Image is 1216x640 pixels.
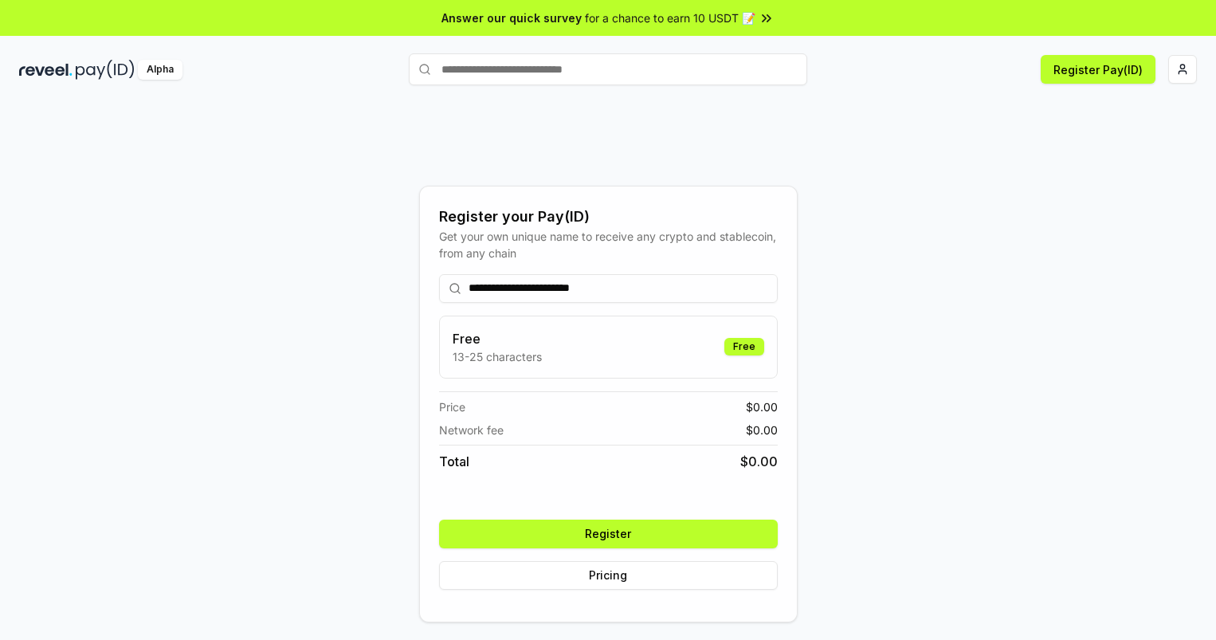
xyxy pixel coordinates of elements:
[439,399,465,415] span: Price
[138,60,182,80] div: Alpha
[746,399,778,415] span: $ 0.00
[439,422,504,438] span: Network fee
[76,60,135,80] img: pay_id
[585,10,755,26] span: for a chance to earn 10 USDT 📝
[1041,55,1155,84] button: Register Pay(ID)
[439,561,778,590] button: Pricing
[19,60,73,80] img: reveel_dark
[453,348,542,365] p: 13-25 characters
[441,10,582,26] span: Answer our quick survey
[439,228,778,261] div: Get your own unique name to receive any crypto and stablecoin, from any chain
[746,422,778,438] span: $ 0.00
[724,338,764,355] div: Free
[439,206,778,228] div: Register your Pay(ID)
[439,520,778,548] button: Register
[740,452,778,471] span: $ 0.00
[453,329,542,348] h3: Free
[439,452,469,471] span: Total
